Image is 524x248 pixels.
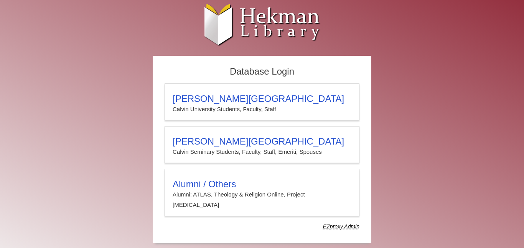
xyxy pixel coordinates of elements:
[173,190,351,210] p: Alumni: ATLAS, Theology & Religion Online, Project [MEDICAL_DATA]
[173,104,351,114] p: Calvin University Students, Faculty, Staff
[173,93,351,104] h3: [PERSON_NAME][GEOGRAPHIC_DATA]
[173,136,351,147] h3: [PERSON_NAME][GEOGRAPHIC_DATA]
[173,179,351,210] summary: Alumni / OthersAlumni: ATLAS, Theology & Religion Online, Project [MEDICAL_DATA]
[161,64,363,80] h2: Database Login
[165,126,359,163] a: [PERSON_NAME][GEOGRAPHIC_DATA]Calvin Seminary Students, Faculty, Staff, Emeriti, Spouses
[173,147,351,157] p: Calvin Seminary Students, Faculty, Staff, Emeriti, Spouses
[165,83,359,120] a: [PERSON_NAME][GEOGRAPHIC_DATA]Calvin University Students, Faculty, Staff
[323,223,359,230] dfn: Use Alumni login
[173,179,351,190] h3: Alumni / Others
